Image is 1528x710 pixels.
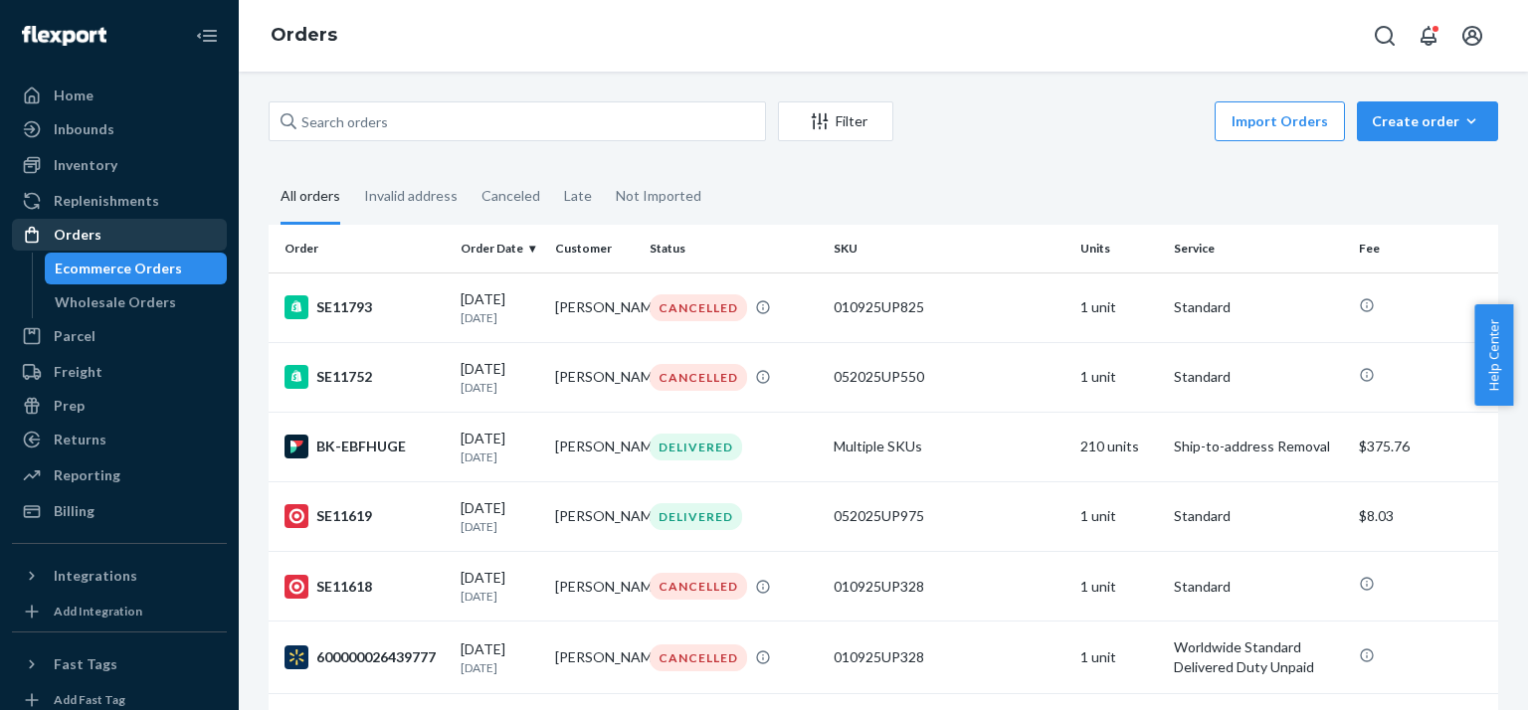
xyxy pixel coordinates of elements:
div: Freight [54,362,102,382]
a: Freight [12,356,227,388]
div: CANCELLED [650,364,747,391]
td: Multiple SKUs [826,412,1071,481]
td: [PERSON_NAME] [547,481,642,551]
div: Add Integration [54,603,142,620]
td: 1 unit [1072,481,1167,551]
div: Integrations [54,566,137,586]
input: Search orders [269,101,766,141]
p: Standard [1174,367,1342,387]
div: All orders [281,170,340,225]
div: Wholesale Orders [55,292,176,312]
div: Billing [54,501,95,521]
div: Canceled [481,170,540,222]
p: Standard [1174,506,1342,526]
td: [PERSON_NAME] [547,552,642,621]
div: Invalid address [364,170,458,222]
button: Open Search Box [1365,16,1405,56]
th: Service [1166,225,1350,272]
a: Orders [12,219,227,251]
div: 010925UP825 [834,297,1063,317]
button: Open notifications [1409,16,1448,56]
div: Fast Tags [54,654,117,674]
th: SKU [826,225,1071,272]
td: 1 unit [1072,272,1167,342]
td: [PERSON_NAME] [547,272,642,342]
div: 052025UP550 [834,367,1063,387]
button: Help Center [1474,304,1513,406]
a: Inventory [12,149,227,181]
div: Filter [779,111,892,131]
a: Parcel [12,320,227,352]
div: [DATE] [461,429,539,465]
div: [DATE] [461,568,539,605]
p: [DATE] [461,588,539,605]
button: Open account menu [1452,16,1492,56]
div: CANCELLED [650,644,747,671]
th: Order [269,225,453,272]
div: CANCELLED [650,573,747,600]
div: CANCELLED [650,294,747,321]
div: SE11618 [285,575,445,599]
button: Import Orders [1215,101,1345,141]
td: [PERSON_NAME] [547,342,642,412]
p: Standard [1174,297,1342,317]
div: Orders [54,225,101,245]
div: [DATE] [461,359,539,396]
div: SE11752 [285,365,445,389]
div: Not Imported [616,170,701,222]
div: 010925UP328 [834,577,1063,597]
div: [DATE] [461,289,539,326]
a: Inbounds [12,113,227,145]
td: 1 unit [1072,552,1167,621]
div: Returns [54,430,106,449]
button: Fast Tags [12,648,227,680]
div: 052025UP975 [834,506,1063,526]
td: 210 units [1072,412,1167,481]
ol: breadcrumbs [255,7,353,65]
div: SE11619 [285,504,445,528]
p: [DATE] [461,309,539,326]
div: Late [564,170,592,222]
td: $8.03 [1351,481,1498,551]
div: DELIVERED [650,434,742,460]
a: Replenishments [12,185,227,217]
div: [DATE] [461,639,539,676]
button: Close Navigation [187,16,227,56]
div: DELIVERED [650,503,742,530]
th: Status [642,225,826,272]
div: Add Fast Tag [54,691,125,708]
div: Home [54,86,94,105]
a: Orders [271,24,337,46]
div: Parcel [54,326,95,346]
div: Customer [555,240,634,257]
div: 010925UP328 [834,647,1063,667]
button: Integrations [12,560,227,592]
div: Reporting [54,465,120,485]
a: Reporting [12,459,227,491]
a: Billing [12,495,227,527]
button: Create order [1357,101,1498,141]
th: Fee [1351,225,1498,272]
a: Home [12,80,227,111]
div: Prep [54,396,85,416]
div: SE11793 [285,295,445,319]
td: 1 unit [1072,621,1167,694]
div: BK-EBFHUGE [285,435,445,458]
td: 1 unit [1072,342,1167,412]
td: [PERSON_NAME] [547,621,642,694]
img: Flexport logo [22,26,106,46]
td: $375.76 [1351,412,1498,481]
th: Units [1072,225,1167,272]
a: Ecommerce Orders [45,253,228,284]
p: [DATE] [461,379,539,396]
div: Inbounds [54,119,114,139]
a: Add Integration [12,600,227,623]
p: [DATE] [461,518,539,535]
button: Filter [778,101,893,141]
p: [DATE] [461,448,539,465]
div: Create order [1372,111,1483,131]
p: [DATE] [461,659,539,676]
div: 600000026439777 [285,645,445,669]
td: [PERSON_NAME] [547,412,642,481]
